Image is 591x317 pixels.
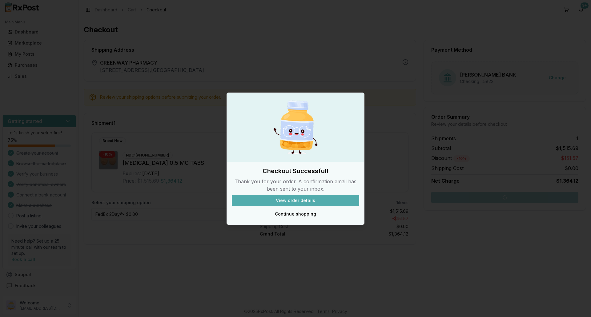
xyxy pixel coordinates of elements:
button: Continue shopping [232,208,359,220]
iframe: Intercom live chat [570,296,585,311]
img: Happy Pill Bottle [266,98,325,157]
h2: Checkout Successful! [232,167,359,175]
button: View order details [232,195,359,206]
p: Thank you for your order. A confirmation email has been sent to your inbox. [232,178,359,192]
